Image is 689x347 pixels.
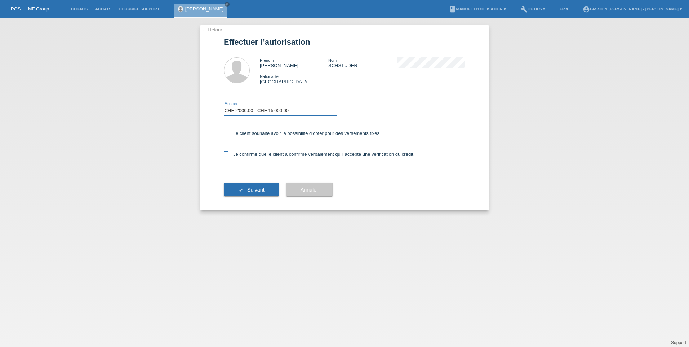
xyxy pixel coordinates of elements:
span: Nom [328,58,337,62]
div: [GEOGRAPHIC_DATA] [260,74,328,84]
i: close [225,3,229,6]
a: Achats [92,7,115,11]
label: Le client souhaite avoir la possibilité d’opter pour des versements fixes [224,131,379,136]
button: Annuler [286,183,333,197]
i: check [238,187,244,193]
i: book [449,6,456,13]
label: Je confirme que le client a confirmé verbalement qu'il accepte une vérification du crédit. [224,151,414,157]
a: bookManuel d’utilisation ▾ [445,7,510,11]
a: FR ▾ [556,7,572,11]
span: Nationalité [260,74,279,79]
a: Courriel Support [115,7,163,11]
i: account_circle [583,6,590,13]
a: Support [671,340,686,345]
span: Annuler [301,187,318,193]
a: [PERSON_NAME] [185,6,224,12]
a: ← Retour [202,27,222,32]
div: SCHSTUDER [328,57,397,68]
a: account_circlePassion [PERSON_NAME] - [PERSON_NAME] ▾ [579,7,685,11]
h1: Effectuer l’autorisation [224,38,465,47]
button: check Suivant [224,183,279,197]
a: buildOutils ▾ [517,7,549,11]
i: build [520,6,528,13]
a: Clients [67,7,92,11]
div: [PERSON_NAME] [260,57,328,68]
a: POS — MF Group [11,6,49,12]
span: Prénom [260,58,274,62]
a: close [225,2,230,7]
span: Suivant [247,187,265,193]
